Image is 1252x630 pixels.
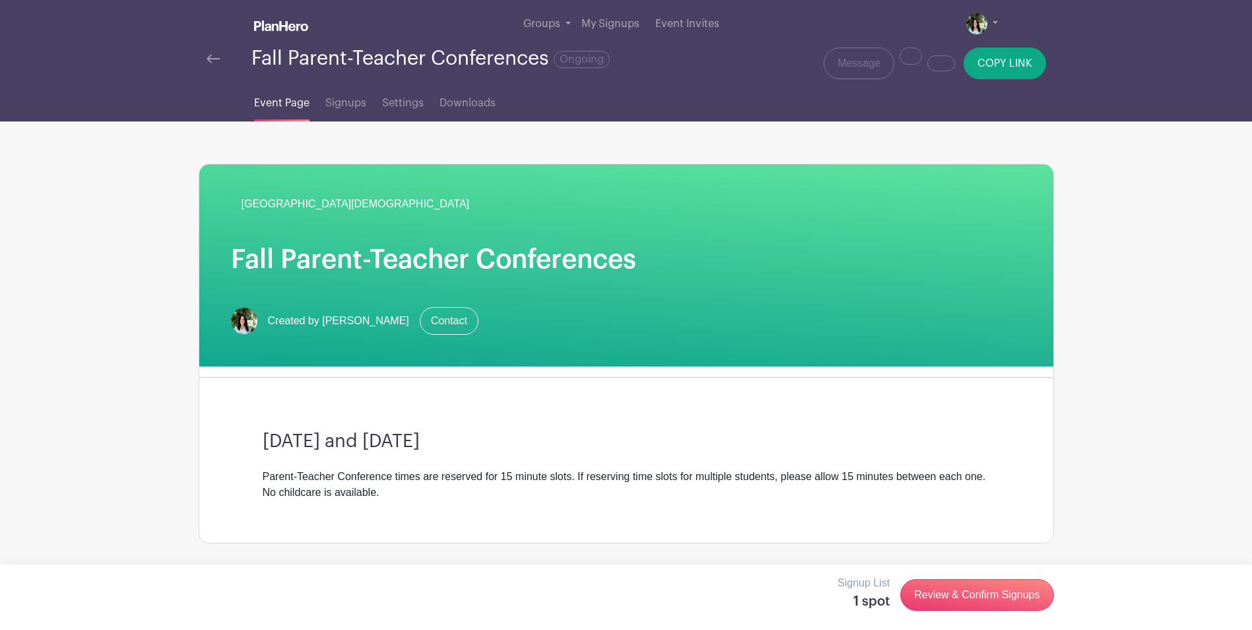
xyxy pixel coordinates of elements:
span: Ongoing [554,51,610,68]
span: Groups [523,18,560,29]
span: Event Page [254,95,310,111]
a: Signups [325,79,366,122]
img: logo_white-6c42ec7e38ccf1d336a20a19083b03d10ae64f83f12c07503d8b9e83406b4c7d.svg [254,20,308,31]
h3: [DATE] and [DATE] [263,431,990,453]
a: Contact [420,307,478,335]
span: Message [838,55,880,71]
a: Review & Confirm Signups [900,579,1053,611]
span: Downloads [440,95,496,111]
img: ICS%20Faculty%20Staff%20Headshots%202024-2025-42.jpg [966,13,987,34]
a: Settings [382,79,424,122]
a: Event Page [254,79,310,122]
img: ICS%20Faculty%20Staff%20Headshots%202024-2025-42.jpg [231,308,257,334]
span: Event Invites [655,18,719,29]
span: COPY LINK [977,58,1032,69]
span: [GEOGRAPHIC_DATA][DEMOGRAPHIC_DATA] [242,196,470,212]
a: Downloads [440,79,496,122]
div: Fall Parent-Teacher Conferences [251,48,610,69]
div: Parent-Teacher Conference times are reserved for 15 minute slots. If reserving time slots for mul... [263,469,990,501]
button: COPY LINK [964,48,1046,79]
span: Settings [382,95,424,111]
a: Message [824,48,894,79]
p: Signup List [838,575,890,591]
img: back-arrow-29a5d9b10d5bd6ae65dc969a981735edf675c4d7a1fe02e03b50dbd4ba3cdb55.svg [207,54,220,63]
span: Signups [325,95,366,111]
span: Created by [PERSON_NAME] [268,313,409,329]
h1: Fall Parent-Teacher Conferences [231,244,1022,275]
h5: 1 spot [838,594,890,610]
span: My Signups [581,18,640,29]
